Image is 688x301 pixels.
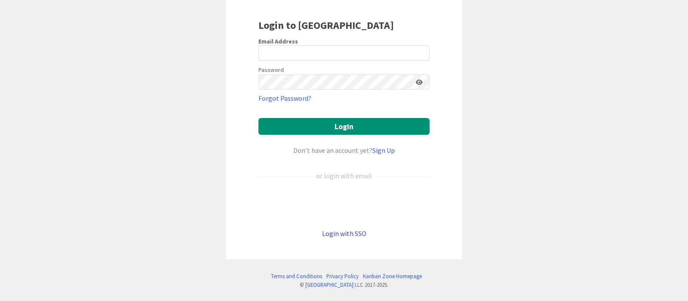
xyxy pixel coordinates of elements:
[254,195,434,214] iframe: Sign in with Google Button
[326,272,359,280] a: Privacy Policy
[314,171,374,181] div: or login with email
[267,281,422,289] div: © LLC 2017- 2025 .
[322,229,366,238] a: Login with SSO
[258,118,430,135] button: Login
[271,272,322,280] a: Terms and Conditions
[305,281,353,288] a: [GEOGRAPHIC_DATA]
[372,146,395,155] a: Sign Up
[258,65,284,74] label: Password
[258,19,394,32] b: Login to [GEOGRAPHIC_DATA]
[258,145,430,155] div: Don’t have an account yet?
[363,272,422,280] a: Kanban Zone Homepage
[258,93,311,103] a: Forgot Password?
[258,37,298,45] label: Email Address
